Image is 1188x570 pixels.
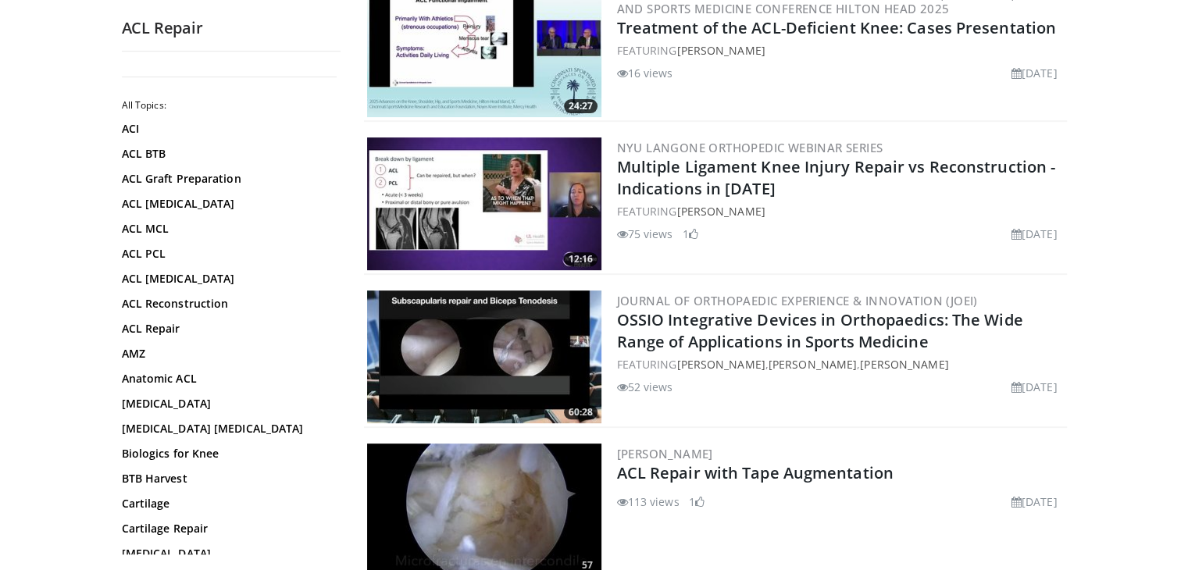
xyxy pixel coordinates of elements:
a: [MEDICAL_DATA] [122,546,333,561]
a: ACL MCL [122,221,333,237]
a: [PERSON_NAME] [860,357,948,372]
a: ACL Graft Preparation [122,171,333,187]
div: FEATURING , , [617,356,1064,372]
img: 1f0fde14-1ea8-48c2-82da-c65aa79dfc86.300x170_q85_crop-smart_upscale.jpg [367,137,601,270]
a: [MEDICAL_DATA] [MEDICAL_DATA] [122,421,333,436]
a: ACL [MEDICAL_DATA] [122,271,333,287]
a: OSSIO Integrative Devices in Orthopaedics: The Wide Range of Applications in Sports Medicine [617,309,1023,352]
li: 113 views [617,493,680,510]
div: FEATURING [617,42,1064,59]
h2: All Topics: [122,99,337,112]
a: ACL Repair [122,321,333,337]
li: 1 [689,493,705,510]
li: [DATE] [1011,379,1058,395]
span: 12:16 [564,252,598,266]
a: 12:16 [367,137,601,270]
li: 1 [683,226,698,242]
a: [MEDICAL_DATA] [122,396,333,411]
a: [PERSON_NAME] [676,204,765,219]
a: ACL BTB [122,146,333,162]
a: ACL Reconstruction [122,296,333,312]
h2: ACL Repair [122,18,341,38]
li: 52 views [617,379,673,395]
a: ACL PCL [122,246,333,262]
a: BTB Harvest [122,471,333,486]
a: [PERSON_NAME] [676,357,765,372]
a: [PERSON_NAME] [769,357,857,372]
a: Multiple Ligament Knee Injury Repair vs Reconstruction - Indications in [DATE] [617,156,1056,199]
a: Cartilage [122,496,333,511]
a: ACL [MEDICAL_DATA] [122,196,333,212]
a: [PERSON_NAME] [676,43,765,58]
a: ACL Repair with Tape Augmentation [617,462,894,483]
a: AMZ [122,346,333,362]
a: Biologics for Knee [122,446,333,461]
li: [DATE] [1011,493,1058,510]
a: NYU Langone Orthopedic Webinar Series [617,140,883,155]
a: Cartilage Repair [122,521,333,536]
a: Anatomic ACL [122,371,333,387]
span: 24:27 [564,99,598,113]
div: FEATURING [617,203,1064,219]
a: [PERSON_NAME] [617,446,713,461]
li: 75 views [617,226,673,242]
a: Treatment of the ACL-Deficient Knee: Cases Presentation [617,17,1057,38]
li: 16 views [617,65,673,81]
img: a9ac3761-8165-44a0-8118-91ebc3cb07d4.300x170_q85_crop-smart_upscale.jpg [367,290,601,423]
span: 60:28 [564,405,598,419]
a: Journal of Orthopaedic Experience & Innovation (JOEI) [617,293,978,308]
li: [DATE] [1011,226,1058,242]
a: 60:28 [367,290,601,423]
li: [DATE] [1011,65,1058,81]
a: ACI [122,121,333,137]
